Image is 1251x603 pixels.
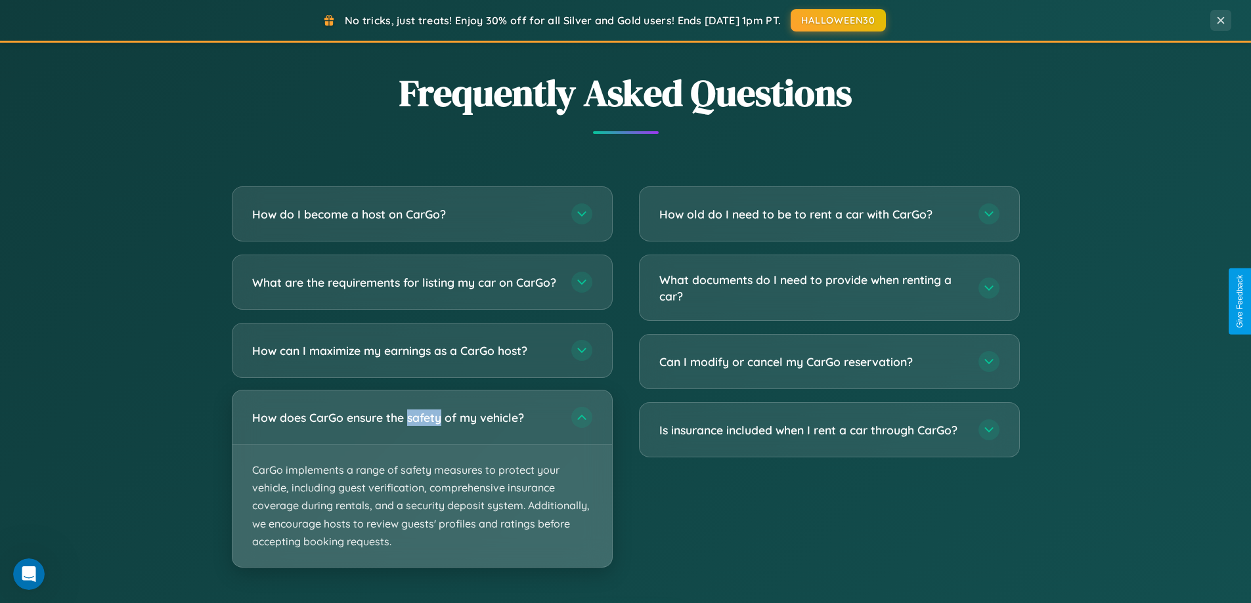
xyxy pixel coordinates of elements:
[13,558,45,590] iframe: Intercom live chat
[1235,275,1244,328] div: Give Feedback
[252,206,558,222] h3: How do I become a host on CarGo?
[252,274,558,291] h3: What are the requirements for listing my car on CarGo?
[232,68,1020,118] h2: Frequently Asked Questions
[252,409,558,426] h3: How does CarGo ensure the safety of my vehicle?
[791,9,886,31] button: HALLOWEEN30
[659,354,965,370] h3: Can I modify or cancel my CarGo reservation?
[659,422,965,438] h3: Is insurance included when I rent a car through CarGo?
[659,272,965,304] h3: What documents do I need to provide when renting a car?
[345,14,781,27] span: No tricks, just treats! Enjoy 30% off for all Silver and Gold users! Ends [DATE] 1pm PT.
[232,445,612,567] p: CarGo implements a range of safety measures to protect your vehicle, including guest verification...
[659,206,965,222] h3: How old do I need to be to rent a car with CarGo?
[252,343,558,359] h3: How can I maximize my earnings as a CarGo host?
